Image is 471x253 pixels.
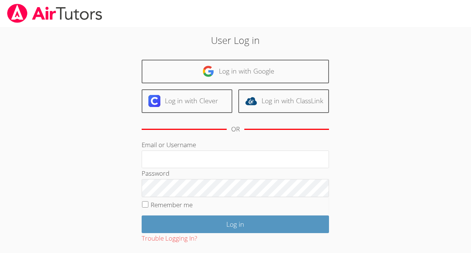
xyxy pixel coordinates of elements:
div: OR [231,124,240,135]
img: clever-logo-6eab21bc6e7a338710f1a6ff85c0baf02591cd810cc4098c63d3a4b26e2feb20.svg [148,95,160,107]
a: Log in with Clever [142,89,232,113]
img: classlink-logo-d6bb404cc1216ec64c9a2012d9dc4662098be43eaf13dc465df04b49fa7ab582.svg [245,95,257,107]
button: Trouble Logging In? [142,233,197,244]
label: Email or Username [142,140,196,149]
img: google-logo-50288ca7cdecda66e5e0955fdab243c47b7ad437acaf1139b6f446037453330a.svg [202,65,214,77]
img: airtutors_banner-c4298cdbf04f3fff15de1276eac7730deb9818008684d7c2e4769d2f7ddbe033.png [6,4,103,23]
label: Password [142,169,169,178]
label: Remember me [151,200,193,209]
input: Log in [142,215,329,233]
a: Log in with ClassLink [238,89,329,113]
a: Log in with Google [142,60,329,83]
h2: User Log in [108,33,363,47]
